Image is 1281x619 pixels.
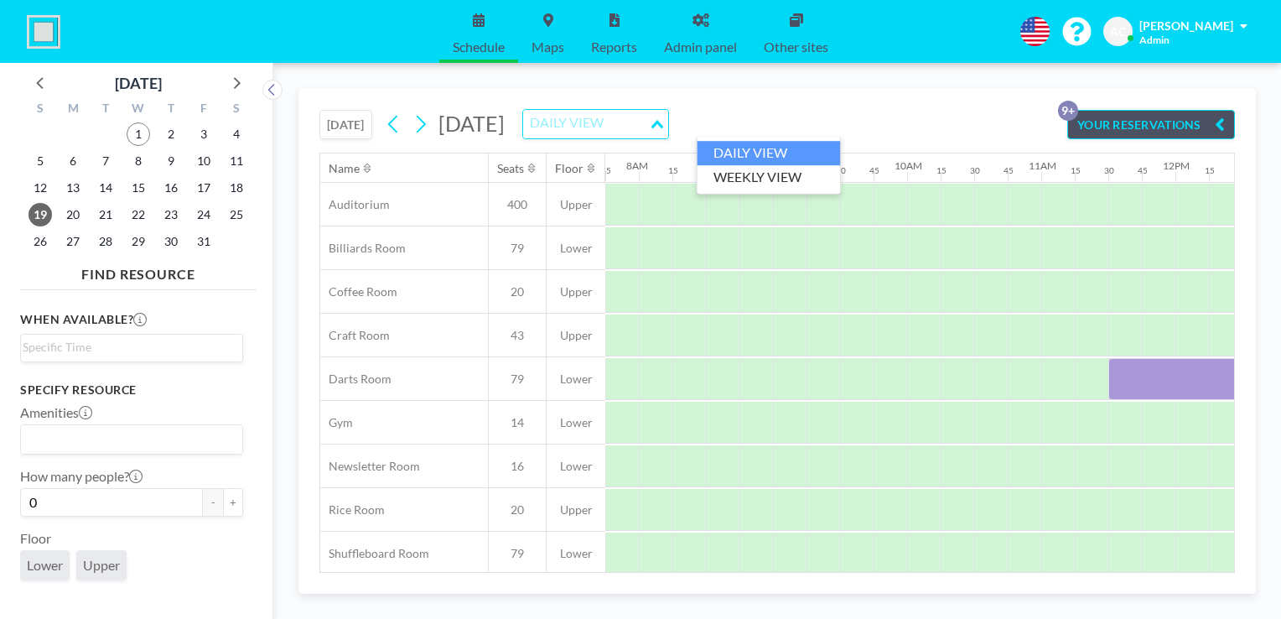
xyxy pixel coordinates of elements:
[225,203,248,226] span: Saturday, October 25, 2025
[220,99,252,121] div: S
[895,159,922,172] div: 10AM
[61,203,85,226] span: Monday, October 20, 2025
[61,149,85,173] span: Monday, October 6, 2025
[320,546,429,561] span: Shuffleboard Room
[223,488,243,517] button: +
[225,176,248,200] span: Saturday, October 18, 2025
[547,284,605,299] span: Upper
[192,230,215,253] span: Friday, October 31, 2025
[489,502,546,518] span: 20
[489,241,546,256] span: 79
[1104,165,1114,176] div: 30
[936,165,946,176] div: 15
[29,149,52,173] span: Sunday, October 5, 2025
[127,203,150,226] span: Wednesday, October 22, 2025
[115,71,162,95] div: [DATE]
[319,110,372,139] button: [DATE]
[127,176,150,200] span: Wednesday, October 15, 2025
[192,149,215,173] span: Friday, October 10, 2025
[20,259,257,283] h4: FIND RESOURCE
[1138,165,1148,176] div: 45
[57,99,90,121] div: M
[547,328,605,343] span: Upper
[127,149,150,173] span: Wednesday, October 8, 2025
[27,15,60,49] img: organization-logo
[1067,110,1235,139] button: YOUR RESERVATIONS9+
[489,372,546,387] span: 79
[24,99,57,121] div: S
[489,328,546,343] span: 43
[320,284,397,299] span: Coffee Room
[94,149,117,173] span: Tuesday, October 7, 2025
[21,425,242,454] div: Search for option
[21,335,242,360] div: Search for option
[23,338,233,356] input: Search for option
[159,203,183,226] span: Thursday, October 23, 2025
[869,165,879,176] div: 45
[1139,34,1169,46] span: Admin
[94,203,117,226] span: Tuesday, October 21, 2025
[127,122,150,146] span: Wednesday, October 1, 2025
[20,382,243,398] h3: Specify resource
[489,284,546,299] span: 20
[697,141,840,165] li: DAILY VIEW
[697,165,840,190] li: WEEKLY VIEW
[203,488,223,517] button: -
[159,230,183,253] span: Thursday, October 30, 2025
[329,161,360,176] div: Name
[83,557,120,573] span: Upper
[1205,165,1215,176] div: 15
[159,176,183,200] span: Thursday, October 16, 2025
[320,502,385,518] span: Rice Room
[555,161,583,176] div: Floor
[497,161,524,176] div: Seats
[1139,18,1233,33] span: [PERSON_NAME]
[547,415,605,430] span: Lower
[1004,165,1014,176] div: 45
[225,149,248,173] span: Saturday, October 11, 2025
[20,530,51,547] label: Floor
[192,122,215,146] span: Friday, October 3, 2025
[1163,159,1190,172] div: 12PM
[90,99,122,121] div: T
[27,557,63,573] span: Lower
[547,502,605,518] span: Upper
[29,230,52,253] span: Sunday, October 26, 2025
[489,546,546,561] span: 79
[1110,24,1126,39] span: AC
[668,165,678,176] div: 15
[127,230,150,253] span: Wednesday, October 29, 2025
[547,459,605,474] span: Lower
[320,372,392,387] span: Darts Room
[626,159,648,172] div: 8AM
[320,328,390,343] span: Craft Room
[29,203,52,226] span: Sunday, October 19, 2025
[489,459,546,474] span: 16
[547,546,605,561] span: Lower
[61,230,85,253] span: Monday, October 27, 2025
[187,99,220,121] div: F
[192,203,215,226] span: Friday, October 24, 2025
[320,197,390,212] span: Auditorium
[20,468,143,485] label: How many people?
[1058,101,1078,121] p: 9+
[320,459,420,474] span: Newsletter Room
[61,176,85,200] span: Monday, October 13, 2025
[122,99,155,121] div: W
[94,230,117,253] span: Tuesday, October 28, 2025
[525,113,647,135] input: Search for option
[453,40,505,54] span: Schedule
[159,149,183,173] span: Thursday, October 9, 2025
[23,429,233,450] input: Search for option
[192,176,215,200] span: Friday, October 17, 2025
[154,99,187,121] div: T
[225,122,248,146] span: Saturday, October 4, 2025
[547,372,605,387] span: Lower
[438,111,505,136] span: [DATE]
[489,197,546,212] span: 400
[547,241,605,256] span: Lower
[601,165,611,176] div: 45
[523,110,668,138] div: Search for option
[1071,165,1081,176] div: 15
[94,176,117,200] span: Tuesday, October 14, 2025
